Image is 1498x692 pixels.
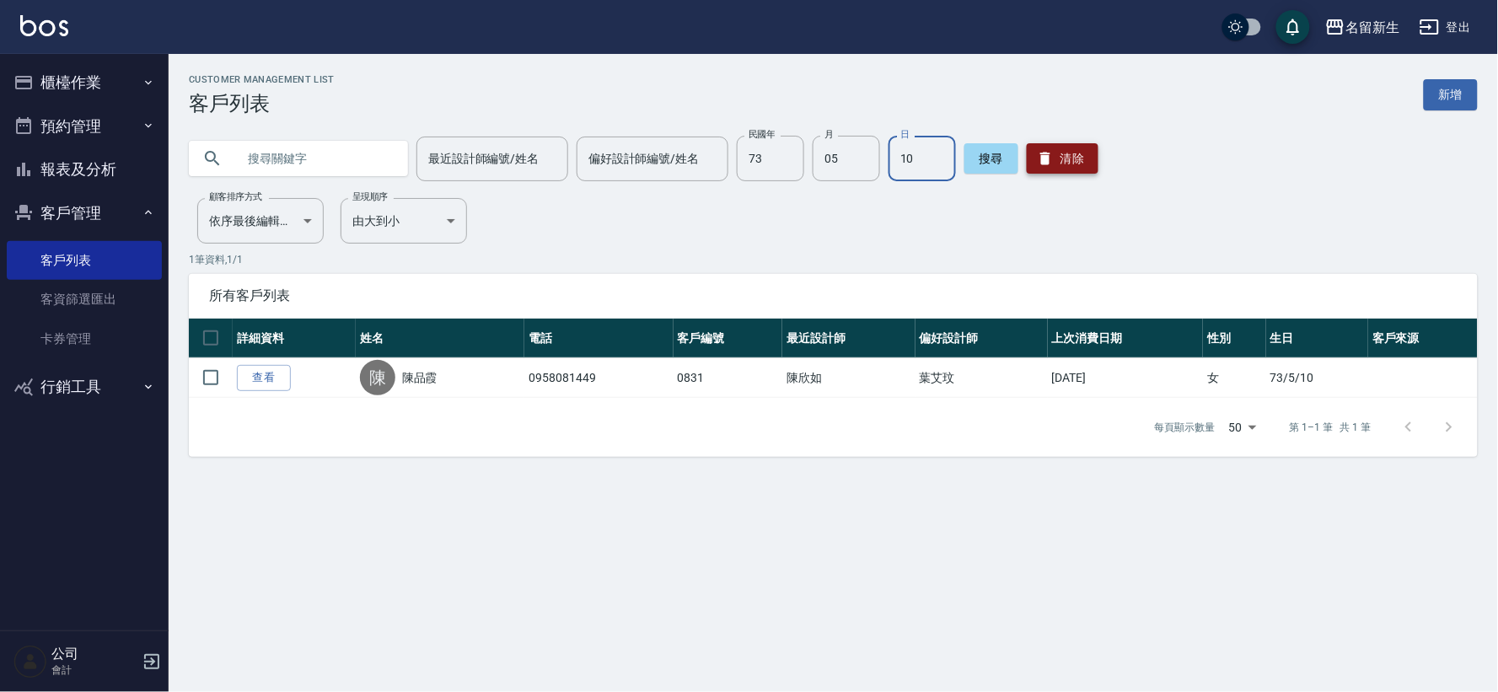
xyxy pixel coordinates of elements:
[915,319,1048,358] th: 偏好設計師
[674,358,783,398] td: 0831
[352,190,388,203] label: 呈現順序
[1048,319,1204,358] th: 上次消費日期
[782,319,915,358] th: 最近設計師
[1290,420,1372,435] p: 第 1–1 筆 共 1 筆
[189,92,335,115] h3: 客戶列表
[402,369,438,386] a: 陳品霞
[7,280,162,319] a: 客資篩選匯出
[1276,10,1310,44] button: save
[1048,358,1204,398] td: [DATE]
[1203,358,1266,398] td: 女
[1413,12,1478,43] button: 登出
[7,148,162,191] button: 報表及分析
[1155,420,1216,435] p: 每頁顯示數量
[7,365,162,409] button: 行銷工具
[1027,143,1098,174] button: 清除
[51,662,137,678] p: 會計
[7,105,162,148] button: 預約管理
[1368,319,1478,358] th: 客戶來源
[7,191,162,235] button: 客戶管理
[341,198,467,244] div: 由大到小
[1266,319,1368,358] th: 生日
[189,252,1478,267] p: 1 筆資料, 1 / 1
[360,360,395,395] div: 陳
[782,358,915,398] td: 陳欣如
[674,319,783,358] th: 客戶編號
[524,358,673,398] td: 0958081449
[7,61,162,105] button: 櫃檯作業
[524,319,673,358] th: 電話
[51,646,137,662] h5: 公司
[749,128,775,141] label: 民國年
[1424,79,1478,110] a: 新增
[915,358,1048,398] td: 葉艾玟
[900,128,909,141] label: 日
[1222,405,1263,450] div: 50
[197,198,324,244] div: 依序最後編輯時間
[7,319,162,358] a: 卡券管理
[1203,319,1266,358] th: 性別
[1266,358,1368,398] td: 73/5/10
[209,190,262,203] label: 顧客排序方式
[824,128,833,141] label: 月
[209,287,1458,304] span: 所有客戶列表
[20,15,68,36] img: Logo
[964,143,1018,174] button: 搜尋
[1318,10,1406,45] button: 名留新生
[189,74,335,85] h2: Customer Management List
[7,241,162,280] a: 客戶列表
[13,645,47,679] img: Person
[356,319,525,358] th: 姓名
[1345,17,1399,38] div: 名留新生
[237,365,291,391] a: 查看
[233,319,356,358] th: 詳細資料
[236,136,395,181] input: 搜尋關鍵字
